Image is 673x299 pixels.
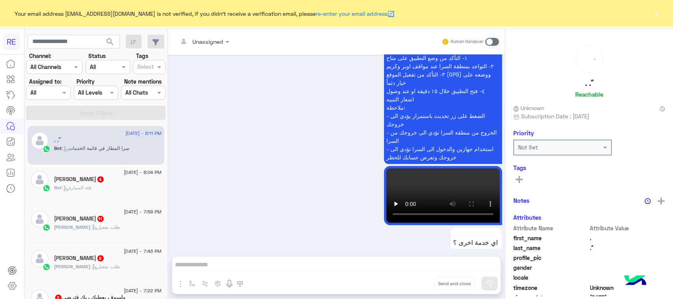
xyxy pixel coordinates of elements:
[124,169,161,176] span: [DATE] - 8:04 PM
[521,112,589,120] span: Subscription Date : [DATE]
[645,198,651,204] img: notes
[124,208,161,215] span: [DATE] - 7:59 PM
[451,39,484,45] small: Human Handover
[590,234,666,242] span: .
[105,37,115,47] span: search
[54,215,104,222] h5: عبدالله محمد المنبهي
[26,106,166,120] button: Apply Filters
[43,224,50,232] img: WhatsApp
[622,267,649,295] img: hulul-logo.png
[31,210,48,228] img: defaultAdmin.png
[653,9,661,17] button: ×
[43,263,50,271] img: WhatsApp
[31,132,48,149] img: defaultAdmin.png
[125,130,161,137] span: [DATE] - 8:11 PM
[575,91,603,98] h6: Reachable
[513,234,589,242] span: first_name
[513,254,589,262] span: profile_pic
[31,250,48,267] img: defaultAdmin.png
[590,263,666,272] span: null
[513,284,589,292] span: timezone
[578,48,601,71] div: loading...
[29,52,51,60] label: Channel:
[15,9,395,18] span: Your email address [EMAIL_ADDRESS][DOMAIN_NAME] is not verified, if you didn't receive a verifica...
[590,244,666,252] span: . ً
[513,214,541,221] h6: Attributes
[434,277,475,290] button: Send and close
[54,263,91,269] span: [PERSON_NAME]
[62,185,92,191] span: : فئة السيارة
[97,255,104,262] span: 8
[658,198,665,205] img: add
[124,287,161,294] span: [DATE] - 7:22 PM
[97,216,104,222] span: 11
[88,52,106,60] label: Status
[54,224,91,230] span: [PERSON_NAME]
[316,10,388,17] a: re-enter your email address
[513,164,665,171] h6: Tags
[513,224,589,232] span: Attribute Name
[513,263,589,272] span: gender
[136,62,154,73] div: Select
[97,176,104,183] span: 4
[91,224,121,230] span: : طلب تفعيل
[136,52,148,60] label: Tags
[124,77,162,86] label: Note mentions
[54,185,62,191] span: Bot
[31,171,48,189] img: defaultAdmin.png
[54,137,61,144] h5: . . ً
[91,263,121,269] span: : طلب تفعيل
[43,145,50,153] img: WhatsApp
[54,255,104,262] h5: Mohammed
[76,77,95,86] label: Priority
[54,176,104,183] h5: SALEM ALARKI
[3,33,20,50] div: RE
[29,77,62,86] label: Assigned to:
[585,79,593,88] h5: . . ً
[513,244,589,252] span: last_name
[590,273,666,282] span: null
[124,248,161,255] span: [DATE] - 7:43 PM
[590,224,666,232] span: Attribute Value
[101,35,120,52] button: search
[590,284,666,292] span: Unknown
[513,104,544,112] span: Unknown
[453,239,499,246] span: اي خدمة اخرى ؟
[513,129,534,136] h6: Priority
[513,197,529,204] h6: Notes
[513,273,589,282] span: locale
[43,184,50,192] img: WhatsApp
[62,145,130,151] span: : سرا المطار في قائمة الخدمات
[54,145,62,151] span: Bot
